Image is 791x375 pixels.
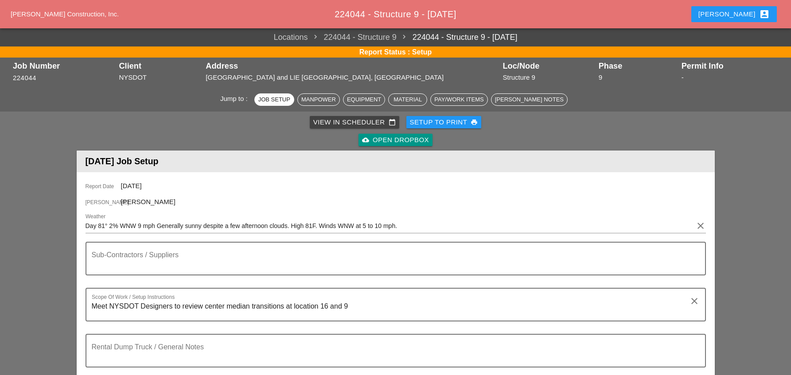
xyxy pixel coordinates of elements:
div: Job Setup [258,95,290,104]
button: Manpower [297,93,340,106]
textarea: Sub-Contractors / Suppliers [92,253,693,274]
div: [PERSON_NAME] [698,9,770,19]
div: Address [206,62,498,70]
i: cloud_upload [362,136,369,143]
span: [PERSON_NAME] [121,198,175,205]
div: [GEOGRAPHIC_DATA] and LIE [GEOGRAPHIC_DATA], [GEOGRAPHIC_DATA] [206,73,498,83]
i: clear [695,220,706,231]
div: 9 [599,73,677,83]
button: Pay/Work Items [430,93,487,106]
div: Equipment [347,95,381,104]
span: Report Date [86,182,121,190]
a: Locations [274,31,308,43]
span: 224044 - Structure 9 - [DATE] [335,9,456,19]
span: 224044 - Structure 9 [308,31,397,43]
div: Phase [599,62,677,70]
span: [PERSON_NAME] [86,198,121,206]
div: Pay/Work Items [434,95,483,104]
div: Job Number [13,62,114,70]
a: View in Scheduler [310,116,399,128]
a: [PERSON_NAME] Construction, Inc. [11,10,119,18]
div: - [682,73,778,83]
div: Manpower [301,95,336,104]
div: Setup to Print [410,117,478,128]
button: [PERSON_NAME] Notes [491,93,568,106]
div: Loc/Node [503,62,594,70]
div: View in Scheduler [313,117,396,128]
button: Setup to Print [406,116,482,128]
button: Job Setup [254,93,294,106]
div: Permit Info [682,62,778,70]
i: print [471,119,478,126]
div: [PERSON_NAME] Notes [495,95,564,104]
button: [PERSON_NAME] [691,6,777,22]
a: 224044 - Structure 9 - [DATE] [397,31,518,43]
input: Weather [86,219,694,233]
div: Material [392,95,423,104]
div: Structure 9 [503,73,594,83]
button: Equipment [343,93,385,106]
i: clear [689,296,700,306]
textarea: Scope Of Work / Setup Instructions [92,299,693,321]
header: [DATE] Job Setup [77,151,715,172]
span: Jump to : [220,95,251,102]
div: Client [119,62,201,70]
button: 224044 [13,73,36,83]
button: Material [388,93,427,106]
div: NYSDOT [119,73,201,83]
a: Open Dropbox [358,134,433,146]
textarea: Rental Dump Truck / General Notes [92,345,693,367]
i: calendar_today [389,119,396,126]
i: account_box [759,9,770,19]
span: [DATE] [121,182,142,189]
div: Open Dropbox [362,135,429,145]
